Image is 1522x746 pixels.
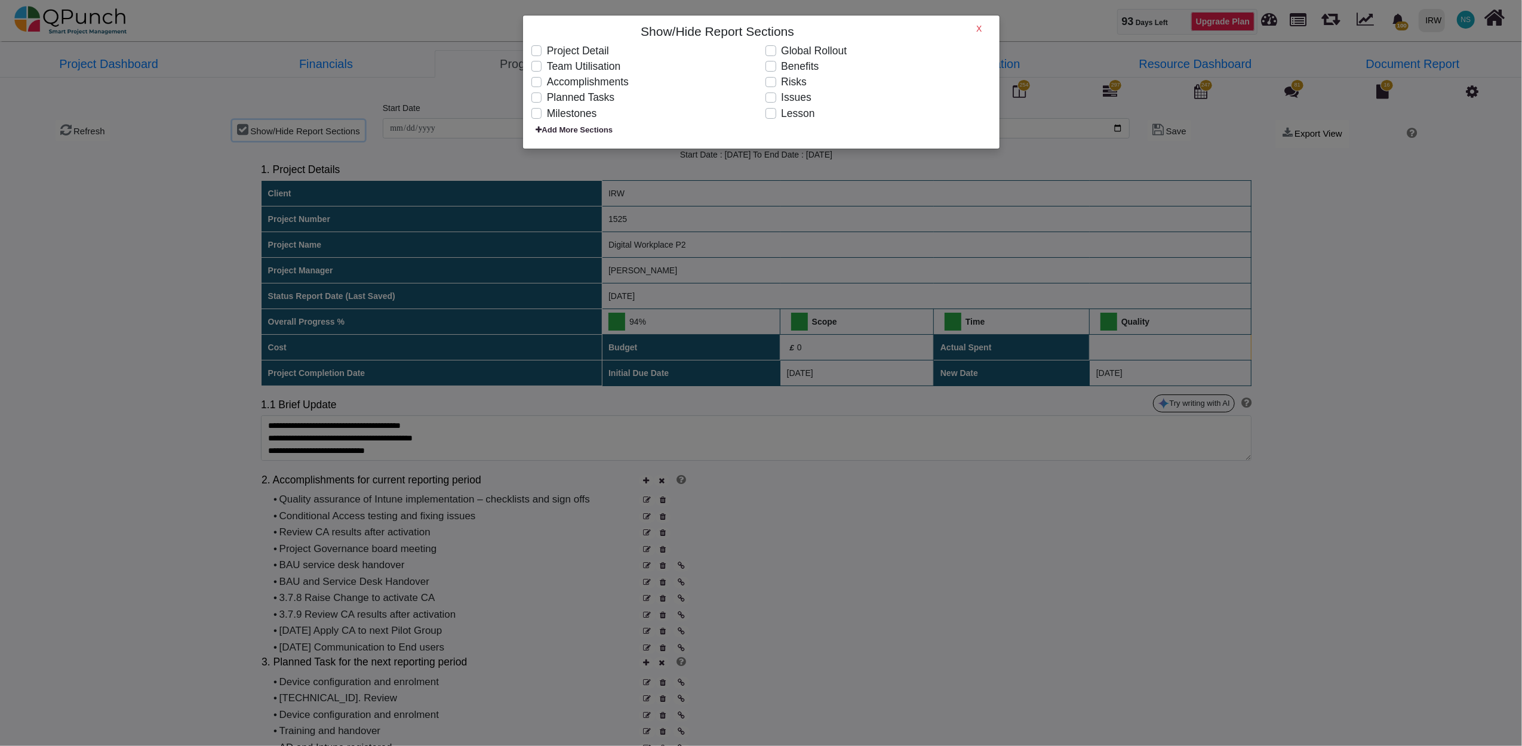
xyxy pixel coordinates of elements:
[531,124,617,136] span: Add More Sections
[641,24,794,39] h4: Show/Hide Report Sections
[547,90,615,105] label: Planned Tasks
[781,106,814,121] label: Lesson
[547,106,597,121] label: Milestones
[976,24,982,34] h6: X
[547,43,609,58] label: Project Detail
[781,58,819,74] label: Benefits
[781,43,847,58] label: Global Rollout
[547,74,629,90] label: Accomplishments
[781,90,811,105] label: Issues
[781,74,807,90] label: Risks
[547,58,621,74] label: Team Utilisation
